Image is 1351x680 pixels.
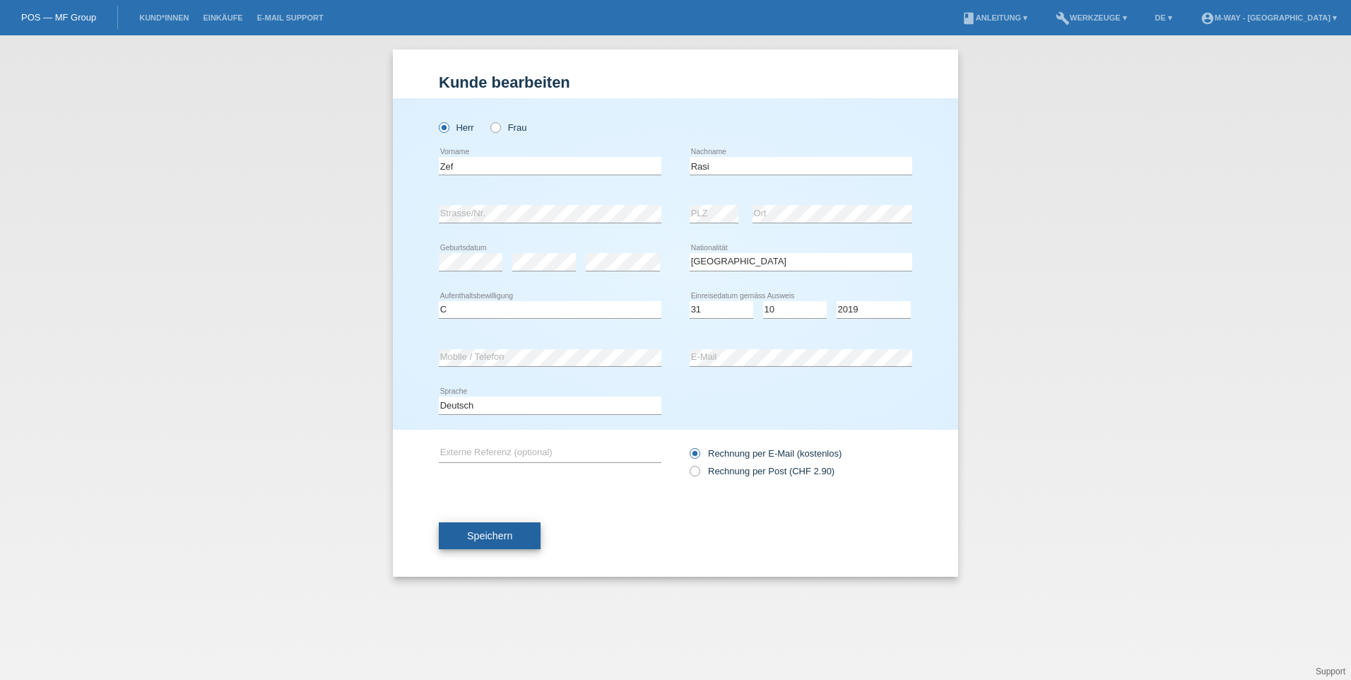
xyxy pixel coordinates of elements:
label: Rechnung per E-Mail (kostenlos) [690,448,842,459]
a: Support [1316,667,1345,676]
a: Kund*innen [132,13,196,22]
input: Rechnung per Post (CHF 2.90) [690,466,699,483]
i: book [962,11,976,25]
i: account_circle [1200,11,1215,25]
a: DE ▾ [1148,13,1179,22]
label: Frau [490,122,526,133]
input: Herr [439,122,448,131]
a: bookAnleitung ▾ [955,13,1034,22]
input: Frau [490,122,500,131]
a: POS — MF Group [21,12,96,23]
label: Herr [439,122,474,133]
button: Speichern [439,522,541,549]
a: buildWerkzeuge ▾ [1049,13,1134,22]
label: Rechnung per Post (CHF 2.90) [690,466,834,476]
a: Einkäufe [196,13,249,22]
span: Speichern [467,530,512,541]
input: Rechnung per E-Mail (kostenlos) [690,448,699,466]
a: E-Mail Support [250,13,331,22]
a: account_circlem-way - [GEOGRAPHIC_DATA] ▾ [1193,13,1344,22]
i: build [1056,11,1070,25]
h1: Kunde bearbeiten [439,74,912,91]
